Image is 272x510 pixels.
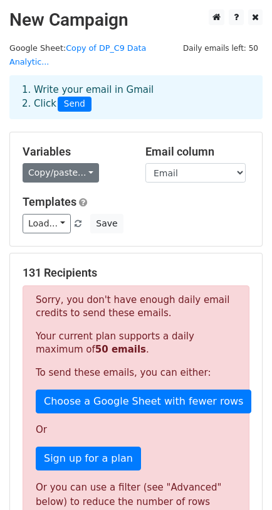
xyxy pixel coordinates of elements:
p: Sorry, you don't have enough daily email credits to send these emails. [36,294,236,320]
a: Templates [23,195,76,208]
a: Copy/paste... [23,163,99,183]
h2: New Campaign [9,9,263,31]
button: Save [90,214,123,233]
div: 1. Write your email in Gmail 2. Click [13,83,259,112]
span: Daily emails left: 50 [179,41,263,55]
strong: 50 emails [95,344,146,355]
p: To send these emails, you can either: [36,366,236,380]
h5: Variables [23,145,127,159]
div: Or you can use a filter (see "Advanced" below) to reduce the number of rows [36,481,236,509]
a: Choose a Google Sheet with fewer rows [36,390,251,413]
a: Copy of DP_C9 Data Analytic... [9,43,146,67]
span: Send [58,97,92,112]
p: Your current plan supports a daily maximum of . [36,330,236,356]
small: Google Sheet: [9,43,146,67]
h5: 131 Recipients [23,266,249,280]
a: Daily emails left: 50 [179,43,263,53]
h5: Email column [145,145,249,159]
a: Sign up for a plan [36,447,141,470]
iframe: Chat Widget [209,450,272,510]
a: Load... [23,214,71,233]
p: Or [36,423,236,437]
